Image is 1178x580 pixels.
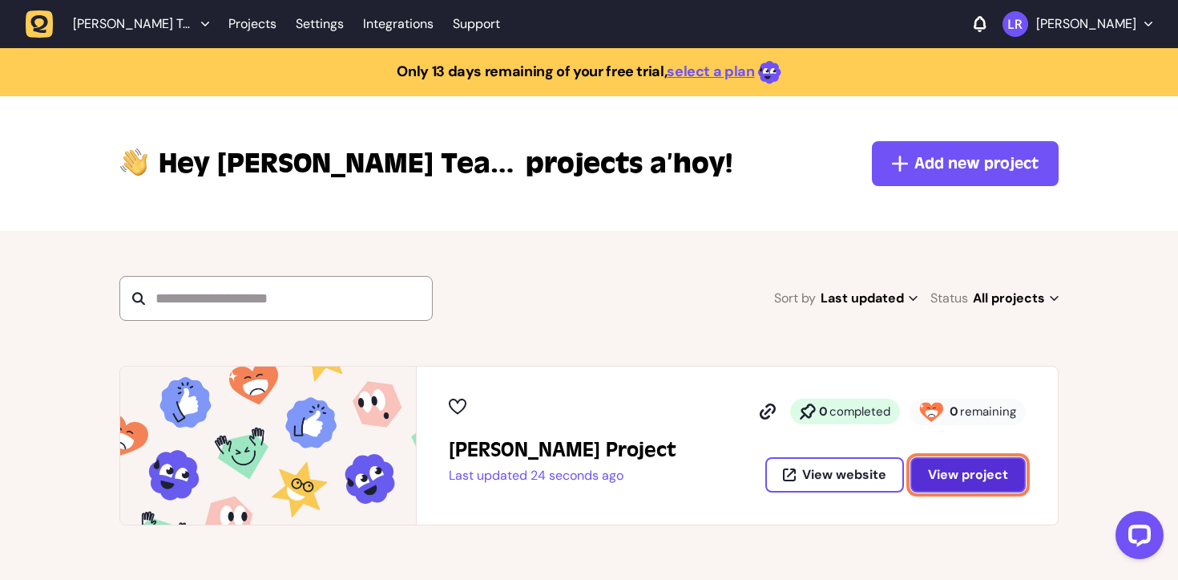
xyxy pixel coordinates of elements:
img: emoji [758,61,781,84]
span: View project [928,468,1008,481]
p: Last updated 24 seconds ago [449,468,676,484]
span: remaining [960,404,1016,420]
button: View website [765,457,904,493]
button: [PERSON_NAME] Team [26,10,219,39]
strong: 0 [819,404,828,420]
button: [PERSON_NAME] [1003,11,1152,37]
img: hi-hand [119,144,149,177]
span: Last updated [821,287,918,310]
img: Lucas Rodrigues [1003,11,1028,37]
span: Add new project [914,152,1039,175]
button: View project [910,457,1026,493]
span: Sort by [774,287,816,310]
span: View website [802,468,886,481]
a: Support [453,16,500,32]
span: Lucas Rodrigues Team [159,144,519,183]
button: Add new project [872,141,1059,186]
span: completed [829,404,890,420]
a: select a plan [667,62,754,81]
span: Lucas Rodrigues Team [73,16,193,32]
iframe: LiveChat chat widget [1103,505,1170,572]
img: Lucas's Project [120,367,416,525]
p: projects a’hoy! [159,144,732,183]
a: Settings [296,10,344,39]
a: Integrations [363,10,434,39]
p: [PERSON_NAME] [1036,16,1136,32]
strong: Only 13 days remaining of your free trial, [397,62,667,81]
a: Projects [228,10,276,39]
h2: Lucas's Project [449,437,676,463]
span: Status [930,287,968,310]
strong: 0 [950,404,958,420]
span: All projects [973,287,1059,310]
